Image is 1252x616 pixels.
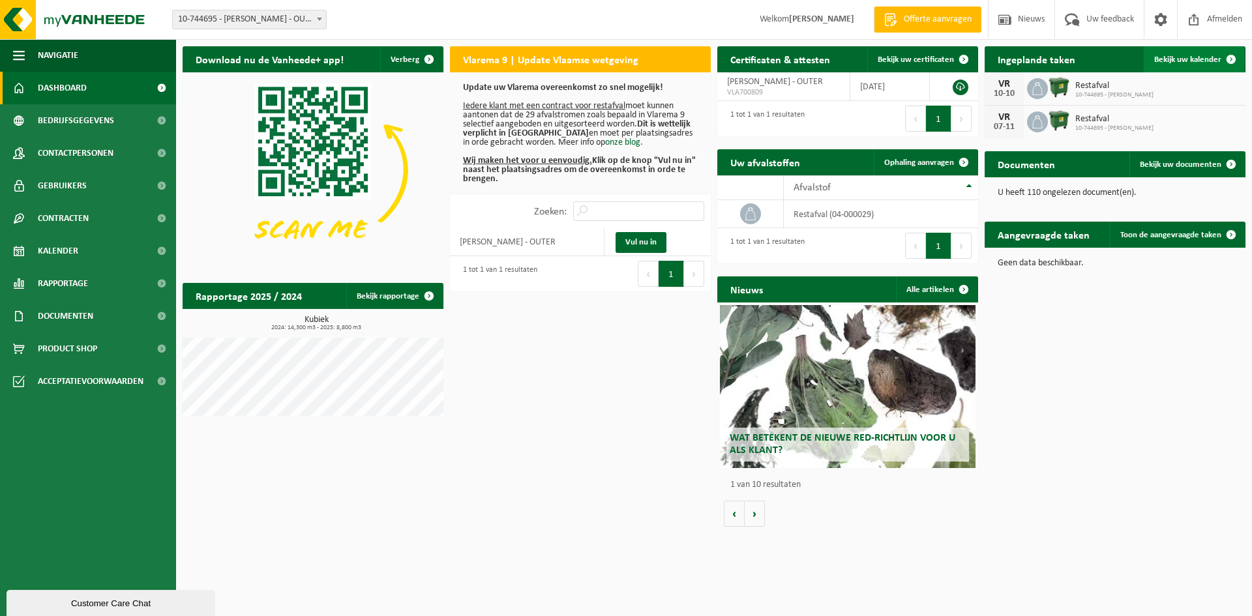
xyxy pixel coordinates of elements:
[172,10,327,29] span: 10-744695 - DAEM CARINE - OUTER
[727,87,840,98] span: VLA700809
[991,123,1017,132] div: 07-11
[794,183,831,193] span: Afvalstof
[985,46,1088,72] h2: Ingeplande taken
[450,227,604,256] td: [PERSON_NAME] - OUTER
[874,7,981,33] a: Offerte aanvragen
[991,89,1017,98] div: 10-10
[1129,151,1244,177] a: Bekijk uw documenten
[926,233,951,259] button: 1
[1154,55,1221,64] span: Bekijk uw kalender
[463,83,663,93] b: Update uw Vlarema overeenkomst zo snel mogelijk!
[1075,81,1154,91] span: Restafval
[867,46,977,72] a: Bekijk uw certificaten
[1075,114,1154,125] span: Restafval
[789,14,854,24] strong: [PERSON_NAME]
[38,365,143,398] span: Acceptatievoorwaarden
[724,104,805,133] div: 1 tot 1 van 1 resultaten
[724,231,805,260] div: 1 tot 1 van 1 resultaten
[173,10,326,29] span: 10-744695 - DAEM CARINE - OUTER
[684,261,704,287] button: Next
[38,169,87,202] span: Gebruikers
[998,188,1232,198] p: U heeft 110 ongelezen document(en).
[38,300,93,332] span: Documenten
[1048,110,1070,132] img: WB-1100-HPE-GN-01
[905,233,926,259] button: Previous
[638,261,659,287] button: Previous
[183,72,443,268] img: Download de VHEPlus App
[874,149,977,175] a: Ophaling aanvragen
[463,83,698,184] p: moet kunnen aantonen dat de 29 afvalstromen zoals bepaald in Vlarema 9 selectief aangeboden en ui...
[896,276,977,302] a: Alle artikelen
[659,261,684,287] button: 1
[905,106,926,132] button: Previous
[7,587,218,616] iframe: chat widget
[878,55,954,64] span: Bekijk uw certificaten
[189,315,443,331] h3: Kubiek
[463,101,625,111] u: Iedere klant met een contract voor restafval
[380,46,442,72] button: Verberg
[951,233,972,259] button: Next
[38,267,88,300] span: Rapportage
[717,149,813,175] h2: Uw afvalstoffen
[1120,231,1221,239] span: Toon de aangevraagde taken
[450,46,651,72] h2: Vlarema 9 | Update Vlaamse wetgeving
[346,283,442,309] a: Bekijk rapportage
[534,207,567,217] label: Zoeken:
[1075,91,1154,99] span: 10-744695 - [PERSON_NAME]
[998,259,1232,268] p: Geen data beschikbaar.
[720,305,976,468] a: Wat betekent de nieuwe RED-richtlijn voor u als klant?
[985,222,1103,247] h2: Aangevraagde taken
[901,13,975,26] span: Offerte aanvragen
[926,106,951,132] button: 1
[717,46,843,72] h2: Certificaten & attesten
[730,433,955,456] span: Wat betekent de nieuwe RED-richtlijn voor u als klant?
[1075,125,1154,132] span: 10-744695 - [PERSON_NAME]
[391,55,419,64] span: Verberg
[784,200,978,228] td: restafval (04-000029)
[1048,76,1070,98] img: WB-1100-HPE-GN-01
[717,276,776,302] h2: Nieuws
[38,202,89,235] span: Contracten
[456,259,537,288] div: 1 tot 1 van 1 resultaten
[985,151,1068,177] h2: Documenten
[183,283,315,308] h2: Rapportage 2025 / 2024
[463,119,691,138] b: Dit is wettelijk verplicht in [GEOGRAPHIC_DATA]
[38,235,78,267] span: Kalender
[730,480,972,490] p: 1 van 10 resultaten
[38,72,87,104] span: Dashboard
[884,158,954,167] span: Ophaling aanvragen
[463,156,696,184] b: Klik op de knop "Vul nu in" naast het plaatsingsadres om de overeenkomst in orde te brengen.
[991,79,1017,89] div: VR
[951,106,972,132] button: Next
[605,138,643,147] a: onze blog.
[850,72,929,101] td: [DATE]
[724,501,745,527] button: Vorige
[183,46,357,72] h2: Download nu de Vanheede+ app!
[1110,222,1244,248] a: Toon de aangevraagde taken
[616,232,666,253] a: Vul nu in
[38,104,114,137] span: Bedrijfsgegevens
[38,332,97,365] span: Product Shop
[189,325,443,331] span: 2024: 14,300 m3 - 2025: 8,800 m3
[38,137,113,169] span: Contactpersonen
[745,501,765,527] button: Volgende
[1140,160,1221,169] span: Bekijk uw documenten
[38,39,78,72] span: Navigatie
[991,112,1017,123] div: VR
[1144,46,1244,72] a: Bekijk uw kalender
[463,156,592,166] u: Wij maken het voor u eenvoudig.
[727,77,823,87] span: [PERSON_NAME] - OUTER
